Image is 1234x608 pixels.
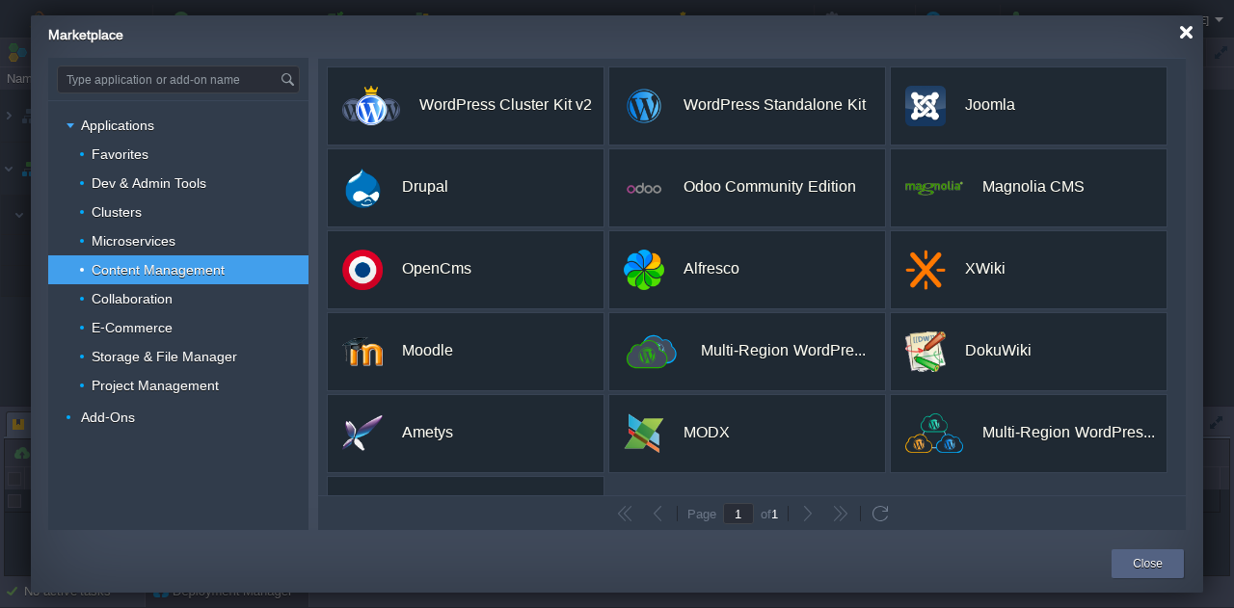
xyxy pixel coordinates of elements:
[48,27,123,42] span: Marketplace
[624,168,664,208] img: odoo-logo.png
[624,250,664,290] img: view.png
[79,117,157,134] a: Applications
[754,506,785,521] div: of
[905,180,963,196] img: view.png
[1133,554,1163,573] button: Close
[90,261,228,278] a: Content Management
[342,331,383,372] img: Moodle-logo.png
[402,412,453,453] div: Ametys
[965,330,1032,371] div: DokuWiki
[90,290,175,307] a: Collaboration
[624,331,682,372] img: new-logo-multiregion-standalone.svg
[684,249,739,289] div: Alfresco
[982,412,1155,453] div: Multi-Region WordPress Cluster v1 (Alpha)
[90,319,175,336] a: E-Commerce
[342,250,383,290] img: opencms.png
[90,348,240,365] a: Storage & File Manager
[624,413,664,454] img: modx.png
[90,377,222,394] a: Project Management
[684,167,856,207] div: Odoo Community Edition
[79,409,138,426] a: Add-Ons
[90,203,145,221] a: Clusters
[982,167,1085,207] div: Magnolia CMS
[402,494,484,535] div: LimeSurvey
[684,412,730,453] div: MODX
[90,232,178,250] a: Microservices
[342,86,400,125] img: wp-cluster-kit.svg
[771,507,778,521] span: 1
[905,86,946,126] img: joomla.png
[701,330,866,371] div: Multi-Region WordPress Standalone
[402,249,471,289] div: OpenCms
[342,413,383,454] img: public.php
[402,330,453,371] div: Moodle
[905,250,946,290] img: xwiki_logo.png
[342,168,383,208] img: Drupal.png
[965,249,1006,289] div: XWiki
[905,331,946,372] img: public.php
[402,167,448,207] div: Drupal
[624,86,664,126] img: wp-standalone.png
[90,174,209,192] a: Dev & Admin Tools
[905,413,963,453] img: 82dark-back-01.svg
[90,145,151,163] a: Favorites
[419,85,592,125] div: WordPress Cluster Kit v2
[965,85,1015,125] div: Joomla
[684,85,866,125] div: WordPress Standalone Kit
[681,507,723,520] div: Page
